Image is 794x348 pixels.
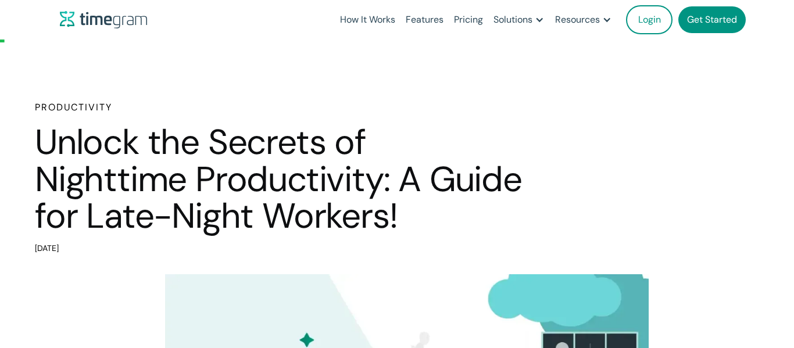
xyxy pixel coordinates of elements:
[35,101,523,114] h6: Productivity
[35,241,523,257] div: [DATE]
[35,124,523,235] h1: ‍Unlock the Secrets of Nighttime Productivity: A Guide for Late-Night Workers!
[678,6,746,33] a: Get Started
[555,12,600,28] div: Resources
[493,12,532,28] div: Solutions
[626,5,673,34] a: Login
